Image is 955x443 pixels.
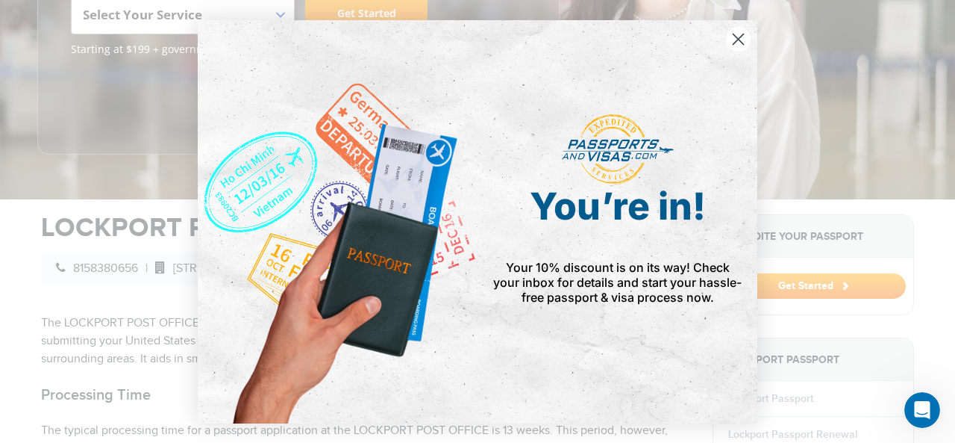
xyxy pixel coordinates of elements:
[904,392,940,428] iframe: Intercom live chat
[562,114,674,185] img: passports and visas
[493,260,742,305] span: Your 10% discount is on its way! Check your inbox for details and start your hassle-free passport...
[530,184,706,229] span: You’re in!
[198,20,477,424] img: de9cda0d-0715-46ca-9a25-073762a91ba7.png
[725,26,751,52] button: Close dialog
